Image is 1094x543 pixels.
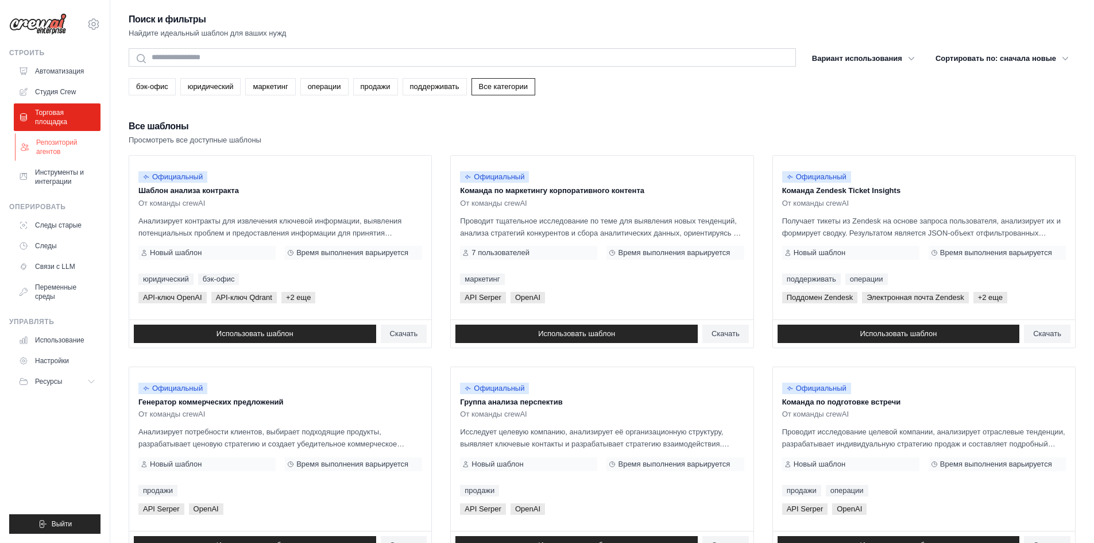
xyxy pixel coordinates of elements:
[471,248,529,257] font: 7 пользователей
[712,329,740,338] font: Скачать
[940,248,1052,257] font: Время выполнения варьируется
[253,82,288,91] font: маркетинг
[361,82,391,91] font: продажи
[9,13,67,35] img: Логотип
[782,485,821,496] a: продажи
[143,293,202,302] font: API-ключ OpenAI
[390,329,418,338] font: Скачать
[782,199,849,207] font: От команды crewAI
[14,163,100,191] a: Инструменты и интеграции
[471,78,535,95] a: Все категории
[138,186,239,195] font: Шаблон анализа контракта
[618,248,730,257] font: Время выполнения варьируется
[474,384,524,392] font: Официальный
[245,78,295,95] a: маркетинг
[465,505,501,513] font: API Serper
[129,121,188,131] font: Все шаблоны
[935,54,1056,63] font: Сортировать по: сначала новые
[180,78,241,95] a: юридический
[217,329,293,338] font: Использовать шаблон
[152,172,203,181] font: Официальный
[14,278,100,306] a: Переменные среды
[782,274,841,285] a: поддерживать
[14,83,100,101] a: Студия Crew
[150,248,202,257] font: Новый шаблон
[143,275,189,283] font: юридический
[203,275,235,283] font: бэк-офис
[460,428,729,485] font: Исследует целевую компанию, анализирует её организационную структуру, выявляет ключевые контакты ...
[14,216,100,234] a: Следы старые
[782,428,1065,485] font: Проводит исследование целевой компании, анализирует отраслевые тенденции, разрабатывает индивидуа...
[9,514,100,534] button: Выйти
[35,263,75,271] font: Связи с LLM
[796,172,846,181] font: Официальный
[296,248,408,257] font: Время выполнения варьируется
[837,505,862,513] font: OpenAI
[515,505,540,513] font: OpenAI
[134,325,376,343] a: Использовать шаблон
[138,274,194,285] a: юридический
[1037,488,1094,543] iframe: Виджет чата
[940,460,1052,468] font: Время выполнения варьируется
[479,82,528,91] font: Все категории
[805,48,922,69] button: Вариант использования
[867,293,964,302] font: Электронная почта Zendesk
[796,384,846,392] font: Официальный
[830,486,864,495] font: операции
[308,82,341,91] font: операции
[618,460,730,468] font: Время выполнения варьируется
[465,486,494,495] font: продажи
[36,138,78,156] font: Репозиторий агентов
[787,486,817,495] font: продажи
[471,460,523,468] font: Новый шаблон
[129,136,261,144] font: Просмотреть все доступные шаблоны
[14,62,100,80] a: Автоматизация
[138,199,205,207] font: От команды crewAI
[129,78,176,95] a: бэк-офис
[136,82,168,91] font: бэк-офис
[782,186,900,195] font: Команда Zendesk Ticket Insights
[812,54,902,63] font: Вариант использования
[1033,329,1061,338] font: Скачать
[194,505,219,513] font: OpenAI
[14,237,100,255] a: Следы
[929,48,1076,69] button: Сортировать по: сначала новые
[14,103,100,131] a: Торговая площадка
[782,398,901,406] font: Команда по подготовке встречи
[296,460,408,468] font: Время выполнения варьируется
[35,109,67,126] font: Торговая площадка
[460,186,644,195] font: Команда по маркетингу корпоративного контента
[129,29,286,37] font: Найдите идеальный шаблон для ваших нужд
[138,398,283,406] font: Генератор коммерческих предложений
[381,325,427,343] a: Скачать
[52,520,72,528] font: Выйти
[702,325,749,343] a: Скачать
[403,78,467,95] a: поддерживать
[15,133,102,161] a: Репозиторий агентов
[845,274,888,285] a: операции
[978,293,1003,302] font: +2 еще
[14,257,100,276] a: Связи с LLM
[465,293,501,302] font: API Serper
[460,199,527,207] font: От команды crewAI
[460,410,527,418] font: От команды crewAI
[35,336,84,344] font: Использование
[538,329,615,338] font: Использовать шаблон
[778,325,1020,343] a: Использовать шаблон
[782,410,849,418] font: От команды crewAI
[138,428,417,485] font: Анализирует потребности клиентов, выбирает подходящие продукты, разрабатывает ценовую стратегию и...
[129,14,206,24] font: Поиск и фильтры
[138,485,177,496] a: продажи
[850,275,883,283] font: операции
[35,283,76,301] font: Переменные среды
[465,275,500,283] font: маркетинг
[474,172,524,181] font: Официальный
[216,293,272,302] font: API-ключ Qdrant
[143,486,173,495] font: продажи
[410,82,459,91] font: поддерживать
[14,372,100,391] button: Ресурсы
[138,217,405,261] font: Анализирует контракты для извлечения ключевой информации, выявления потенциальных проблем и предо...
[787,275,836,283] font: поддерживать
[794,460,845,468] font: Новый шаблон
[515,293,540,302] font: OpenAI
